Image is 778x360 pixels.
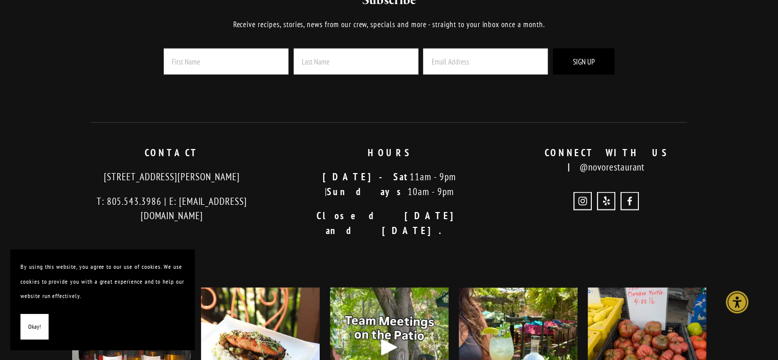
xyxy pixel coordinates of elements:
strong: CONNECT WITH US | [545,146,679,174]
strong: [DATE]-Sat [322,171,410,183]
a: Novo Restaurant and Lounge [620,192,639,210]
a: Yelp [597,192,615,210]
div: Play [377,335,402,359]
input: First Name [164,49,288,75]
a: Instagram [573,192,592,210]
section: Cookie banner [10,249,194,350]
input: Email Address [423,49,548,75]
p: 11am - 9pm | 10am - 9pm [289,170,489,199]
button: Okay! [20,314,49,340]
div: Accessibility Menu [726,291,748,313]
strong: HOURS [368,146,411,159]
p: [STREET_ADDRESS][PERSON_NAME] [72,170,272,184]
strong: CONTACT [145,146,199,159]
input: Last Name [294,49,418,75]
p: By using this website, you agree to our use of cookies. We use cookies to provide you with a grea... [20,260,184,304]
span: Sign Up [573,57,595,67]
strong: Closed [DATE] and [DATE]. [317,209,472,237]
p: T: 805.543.3986 | E: [EMAIL_ADDRESS][DOMAIN_NAME] [72,194,272,223]
button: Sign Up [553,49,614,75]
p: @novorestaurant [506,145,706,175]
span: Okay! [28,320,41,334]
p: Receive recipes, stories, news from our crew, specials and more - straight to your inbox once a m... [136,18,642,31]
strong: Sundays [327,185,408,198]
